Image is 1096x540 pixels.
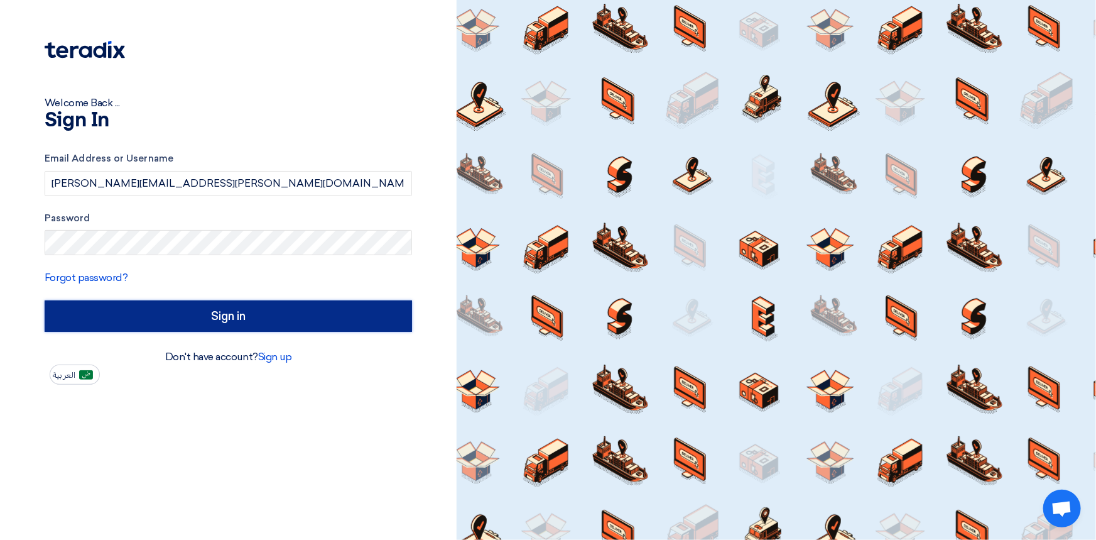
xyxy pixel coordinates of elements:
[45,350,412,365] div: Don't have account?
[53,371,75,380] span: العربية
[258,351,292,363] a: Sign up
[45,111,412,131] h1: Sign In
[45,211,412,226] label: Password
[45,41,125,58] img: Teradix logo
[50,365,100,385] button: العربية
[45,152,412,166] label: Email Address or Username
[45,96,412,111] div: Welcome Back ...
[45,272,128,284] a: Forgot password?
[45,300,412,332] input: Sign in
[45,171,412,196] input: Enter your business email or username
[1043,490,1081,527] div: Open chat
[79,370,93,380] img: ar-AR.png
